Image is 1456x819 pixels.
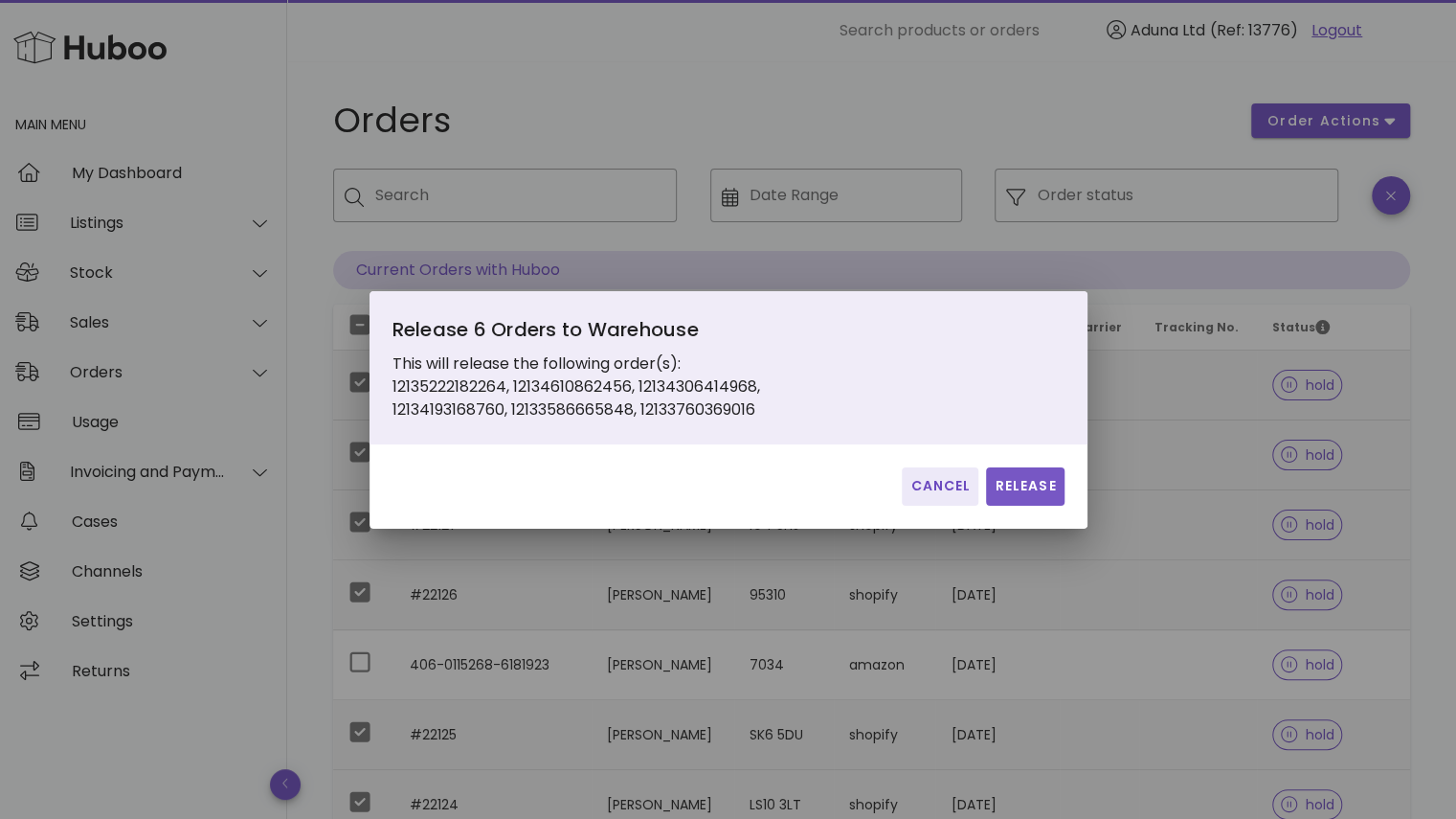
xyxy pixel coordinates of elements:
[994,476,1056,496] span: Release
[392,314,822,353] div: Release 6 Orders to Warehouse
[392,314,822,421] div: This will release the following order(s): 12135222182264, 12134610862456, 12134306414968, 1213419...
[902,467,978,506] button: Cancel
[986,467,1064,506] button: Release
[909,476,971,496] span: Cancel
